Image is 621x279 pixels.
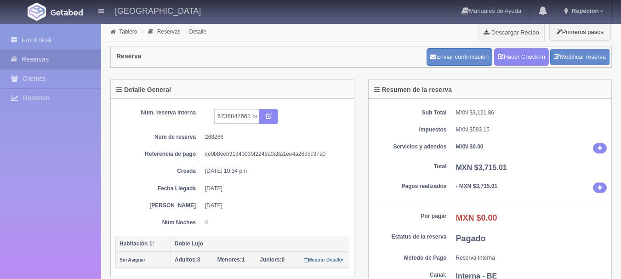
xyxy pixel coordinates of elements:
dt: Núm Noches [122,219,196,227]
dt: Sub Total [373,109,447,117]
b: MXN $0.00 [456,143,484,150]
dt: Total [373,163,447,171]
dd: [DATE] 10:34 pm [205,167,342,175]
a: Hacer Check-In [494,48,549,66]
img: Getabed [51,9,83,16]
dt: Referencia de pago [122,150,196,158]
dt: Creada [122,167,196,175]
dd: MXN $3,121.86 [456,109,607,117]
small: Mostrar Detalle [304,257,344,262]
dd: MXN $593.15 [456,126,607,134]
h4: Detalle General [116,86,171,93]
li: Detalle [183,27,209,36]
dt: Núm de reserva [122,133,196,141]
dd: Reserva Interna [456,254,607,262]
span: 0 [260,256,285,263]
dd: [DATE] [205,185,342,193]
dd: ce0b8eeb91340039f2249a0a8a1ee4a2695c37a0 [205,150,342,158]
a: Mostrar Detalle [304,256,344,263]
dt: Fecha Llegada [122,185,196,193]
h4: Reserva [116,53,142,60]
a: Tablero [119,28,137,35]
th: Doble Lujo [171,236,349,252]
dt: Canal: [373,271,447,279]
strong: Menores: [217,256,242,263]
a: Descargar Recibo [479,23,544,41]
dt: Servicios y adendos [373,143,447,151]
dd: [DATE] [205,202,342,210]
strong: Juniors: [260,256,281,263]
dt: [PERSON_NAME] [122,202,196,210]
span: Repecion [570,7,599,14]
span: 3 [175,256,200,263]
a: Reservas [157,28,181,35]
button: Primeros pasos [549,23,611,41]
dt: Impuestos [373,126,447,134]
dt: Por pagar [373,212,447,220]
button: Enviar confirmación [427,48,492,66]
b: Habitación 1: [120,240,154,247]
a: Modificar reserva [550,49,610,66]
small: Sin Asignar [120,257,145,262]
span: 1 [217,256,245,263]
b: MXN $3,715.01 [456,164,507,171]
dt: Pagos realizados [373,182,447,190]
b: Pagado [456,234,486,243]
b: MXN $0.00 [456,213,497,222]
h4: Resumen de la reserva [374,86,452,93]
dt: Método de Pago [373,254,447,262]
b: - MXN $3,715.01 [456,183,498,189]
dd: 4 [205,219,342,227]
dd: 268266 [205,133,342,141]
img: Getabed [28,3,46,21]
h4: [GEOGRAPHIC_DATA] [115,5,201,16]
dt: Estatus de la reserva [373,233,447,241]
dt: Núm. reserva interna [122,109,196,117]
strong: Adultos: [175,256,197,263]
